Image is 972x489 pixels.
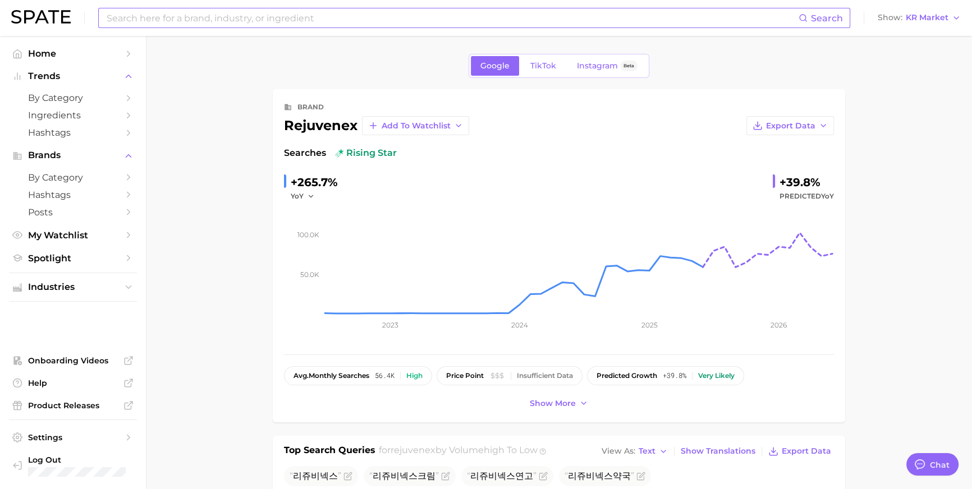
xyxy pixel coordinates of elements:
input: Search here for a brand, industry, or ingredient [106,8,799,27]
img: rising star [335,149,344,158]
a: Log out. Currently logged in with e-mail doyeon@spate.nyc. [9,451,137,480]
div: +39.8% [780,173,834,191]
a: Ingredients [9,107,137,124]
div: Insufficient Data [517,372,573,380]
a: Home [9,45,137,62]
a: Product Releases [9,397,137,414]
a: Hashtags [9,186,137,204]
span: Search [811,13,843,24]
a: My Watchlist [9,227,137,244]
tspan: 2026 [771,321,787,329]
a: Settings [9,429,137,446]
h1: Top Search Queries [284,444,375,459]
button: avg.monthly searches56.4kHigh [284,366,432,385]
a: by Category [9,169,137,186]
a: Onboarding Videos [9,352,137,369]
span: by Category [28,172,118,183]
span: Text [639,448,655,454]
span: monthly searches [294,372,369,380]
span: 리쥬비넥스연고 [467,470,537,481]
a: Google [471,56,519,76]
a: by Category [9,89,137,107]
div: +265.7% [291,173,338,191]
div: brand [297,100,324,114]
span: Beta [623,61,634,71]
span: price point [446,372,484,380]
button: Add to Watchlist [362,116,469,135]
span: 리쥬비넥스크림 [369,470,439,481]
span: 56.4k [375,372,395,380]
button: Flag as miscategorized or irrelevant [636,472,645,481]
button: Flag as miscategorized or irrelevant [539,472,548,481]
span: Log Out [28,455,128,465]
tspan: 50.0k [300,270,319,278]
span: high to low [484,445,538,455]
span: rising star [335,146,397,160]
span: Brands [28,150,118,160]
span: Settings [28,432,118,442]
span: rejuvenex [391,445,435,455]
span: My Watchlist [28,230,118,241]
button: price pointInsufficient Data [437,366,583,385]
span: Google [480,61,510,71]
span: Onboarding Videos [28,356,118,366]
span: Trends [28,71,118,81]
tspan: 2025 [641,321,658,329]
span: Show Translations [681,446,755,456]
button: Brands [9,147,137,164]
span: Show [878,15,902,21]
span: KR Market [906,15,948,21]
img: SPATE [11,10,71,24]
span: Predicted [780,190,834,203]
span: Home [28,48,118,59]
span: Help [28,378,118,388]
span: +39.8% [663,372,686,380]
span: Posts [28,207,118,218]
button: View AsText [599,444,671,459]
span: Export Data [766,121,815,131]
span: Ingredients [28,110,118,121]
span: Hashtags [28,190,118,200]
h2: for by Volume [379,444,538,459]
span: Instagram [577,61,618,71]
span: TikTok [530,61,556,71]
span: Show more [530,399,576,408]
button: Flag as miscategorized or irrelevant [441,472,450,481]
span: Searches [284,146,326,160]
abbr: average [294,371,309,380]
a: TikTok [521,56,566,76]
button: predicted growth+39.8%Very likely [587,366,744,385]
div: Very likely [698,372,735,380]
button: Show Translations [678,444,758,459]
button: Flag as miscategorized or irrelevant [343,472,352,481]
span: 리쥬비넥스약국 [565,470,634,481]
span: Industries [28,282,118,292]
span: YoY [821,192,834,200]
button: YoY [291,190,315,203]
tspan: 2024 [511,321,528,329]
a: InstagramBeta [567,56,647,76]
button: ShowKR Market [875,11,964,25]
button: Export Data [765,444,834,459]
span: View As [602,448,635,454]
a: Posts [9,204,137,221]
button: Export Data [746,116,834,135]
button: Show more [527,396,591,411]
button: Industries [9,279,137,296]
a: Spotlight [9,250,137,267]
tspan: 2023 [382,321,398,329]
a: Hashtags [9,124,137,141]
a: Help [9,375,137,391]
span: Add to Watchlist [382,121,451,131]
span: predicted growth [597,372,657,380]
button: Trends [9,68,137,85]
div: High [406,372,423,380]
span: Export Data [782,446,831,456]
span: Hashtags [28,127,118,138]
span: Product Releases [28,400,118,410]
span: YoY [291,191,304,201]
tspan: 100.0k [297,230,319,239]
span: Spotlight [28,253,118,264]
span: by Category [28,93,118,103]
div: rejuvenex [284,119,357,132]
